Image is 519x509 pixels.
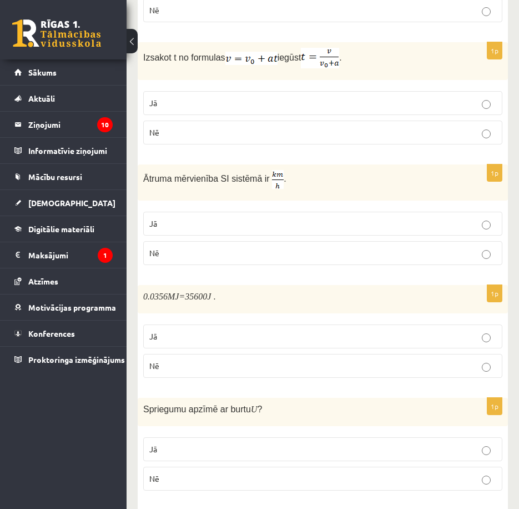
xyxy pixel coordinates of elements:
[487,164,502,182] p: 1p
[143,292,168,301] : 0.0356
[149,361,159,371] span: Nē
[149,218,157,228] span: Jā
[14,268,113,294] a: Atzīmes
[149,127,159,137] span: Nē
[149,331,157,341] span: Jā
[482,221,491,229] input: Jā
[28,138,113,163] legend: Informatīvie ziņojumi
[14,216,113,242] a: Digitālie materiāli
[301,48,339,68] img: CKvqiObWJZ5gw01w4TcfVazYJ6n9AiXjUj4a4oUeAAAAAElFTkSuQmCC
[14,295,113,320] a: Motivācijas programma
[284,174,286,183] span: .
[487,285,502,302] p: 1p
[179,292,207,301] : =35600
[14,321,113,346] a: Konferences
[14,112,113,137] a: Ziņojumi10
[14,138,113,163] a: Informatīvie ziņojumi
[14,347,113,372] a: Proktoringa izmēģinājums
[487,42,502,59] p: 1p
[257,405,262,414] span: ?
[28,67,57,77] span: Sākums
[487,397,502,415] p: 1p
[225,52,278,65] img: d2oOQQpN77mrXqYrMl6elssHHcJUrN5cZOxMgH2DLFxaZhaSg1KD34UBcNIPQbCBvjk1p3oNpE1H856GlNiVBCRC3leKvhjW8...
[251,405,258,414] : U
[28,93,55,103] span: Aktuāli
[28,328,75,338] span: Konferences
[14,86,113,111] a: Aktuāli
[482,333,491,342] input: Jā
[98,248,113,263] i: 1
[482,7,491,16] input: Nē
[272,170,284,189] img: vE73rXTr5UBMvAAAAAElFTkSuQmCC
[168,292,179,301] : MJ
[28,112,113,137] legend: Ziņojumi
[143,405,251,414] span: Spriegumu apzīmē ar burtu
[482,100,491,109] input: Jā
[28,355,125,365] span: Proktoringa izmēģinājums
[207,292,211,301] : J
[28,198,115,208] span: [DEMOGRAPHIC_DATA]
[482,446,491,455] input: Jā
[278,53,301,62] span: iegūst
[28,276,58,286] span: Atzīmes
[149,98,157,108] span: Jā
[28,302,116,312] span: Motivācijas programma
[28,242,113,268] legend: Maksājumi
[14,59,113,85] a: Sākums
[97,117,113,132] i: 10
[28,224,94,234] span: Digitālie materiāli
[14,164,113,189] a: Mācību resursi
[482,476,491,485] input: Nē
[28,172,82,182] span: Mācību resursi
[482,363,491,372] input: Nē
[149,473,159,483] span: Nē
[12,19,101,47] a: Rīgas 1. Tālmācības vidusskola
[149,5,159,15] span: Nē
[339,53,341,62] span: .
[143,174,270,183] span: Ātruma mērvienība SI sistēmā ir
[14,190,113,216] a: [DEMOGRAPHIC_DATA]
[149,444,157,454] span: Jā
[149,248,159,258] span: Nē
[482,129,491,138] input: Nē
[482,250,491,259] input: Nē
[213,292,215,301] span: .
[143,53,225,62] span: Izsakot t no formulas
[14,242,113,268] a: Maksājumi1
